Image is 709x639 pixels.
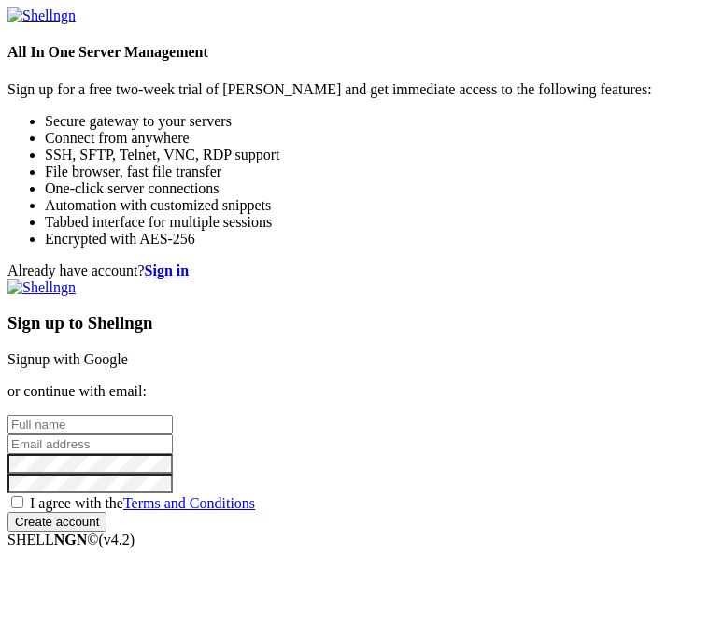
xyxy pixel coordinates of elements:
[7,81,702,98] p: Sign up for a free two-week trial of [PERSON_NAME] and get immediate access to the following feat...
[45,231,702,248] li: Encrypted with AES-256
[7,532,135,547] span: SHELL ©
[7,512,106,532] input: Create account
[45,147,702,163] li: SSH, SFTP, Telnet, VNC, RDP support
[30,495,255,511] span: I agree with the
[7,351,128,367] a: Signup with Google
[99,532,135,547] span: 4.2.0
[45,180,702,197] li: One-click server connections
[11,496,23,508] input: I agree with theTerms and Conditions
[45,214,702,231] li: Tabbed interface for multiple sessions
[123,495,255,511] a: Terms and Conditions
[145,263,190,278] a: Sign in
[7,434,173,454] input: Email address
[7,279,76,296] img: Shellngn
[7,313,702,334] h3: Sign up to Shellngn
[7,415,173,434] input: Full name
[7,383,702,400] p: or continue with email:
[45,130,702,147] li: Connect from anywhere
[45,197,702,214] li: Automation with customized snippets
[7,44,702,61] h4: All In One Server Management
[45,113,702,130] li: Secure gateway to your servers
[54,532,88,547] b: NGN
[7,263,702,279] div: Already have account?
[45,163,702,180] li: File browser, fast file transfer
[7,7,76,24] img: Shellngn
